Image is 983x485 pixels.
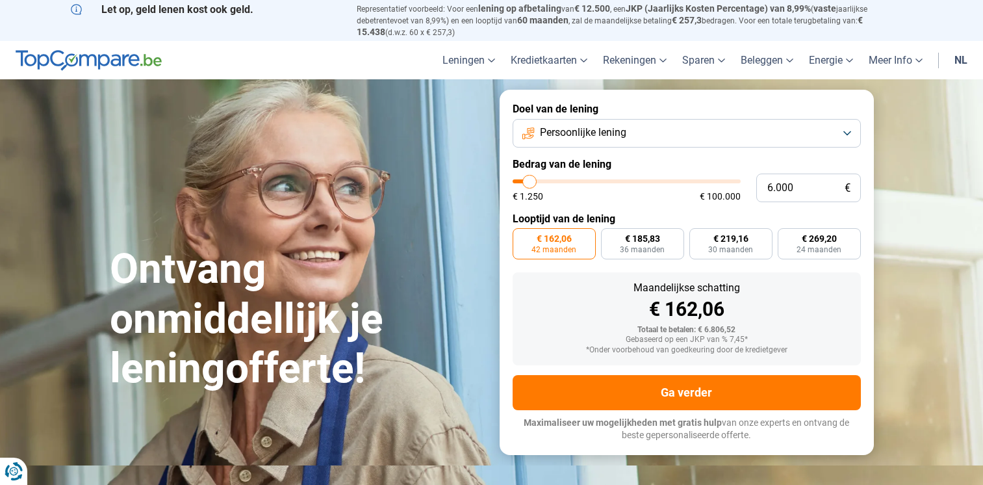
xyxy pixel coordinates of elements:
a: Kredietkaarten [503,41,595,79]
span: € 185,83 [625,234,660,243]
button: Persoonlijke lening [513,119,861,148]
h1: Ontvang onmiddellijk je leningofferte! [110,244,484,394]
label: Doel van de lening [513,103,861,115]
a: Energie [801,41,861,79]
span: 60 maanden [517,15,568,25]
span: € 257,3 [672,15,702,25]
span: JKP (Jaarlijks Kosten Percentage) van 8,99% [626,3,811,14]
a: Leningen [435,41,503,79]
a: nl [947,41,975,79]
span: 36 maanden [620,246,665,254]
p: van onze experts en ontvang de beste gepersonaliseerde offerte. [513,417,861,442]
a: Rekeningen [595,41,674,79]
span: € 162,06 [537,234,572,243]
span: € 100.000 [700,192,741,201]
div: Maandelijkse schatting [523,283,850,293]
span: Persoonlijke lening [540,125,626,140]
span: € 1.250 [513,192,543,201]
span: Maximaliseer uw mogelijkheden met gratis hulp [524,417,722,428]
a: Meer Info [861,41,930,79]
span: € 219,16 [713,234,748,243]
p: Representatief voorbeeld: Voor een van , een ( jaarlijkse debetrentevoet van 8,99%) en een loopti... [357,3,913,38]
div: *Onder voorbehoud van goedkeuring door de kredietgever [523,346,850,355]
span: € 269,20 [802,234,837,243]
label: Bedrag van de lening [513,158,861,170]
img: TopCompare [16,50,162,71]
div: € 162,06 [523,300,850,319]
span: 24 maanden [797,246,841,254]
button: Ga verder [513,375,861,410]
label: Looptijd van de lening [513,213,861,225]
span: lening op afbetaling [478,3,561,14]
span: 42 maanden [531,246,576,254]
div: Gebaseerd op een JKP van % 7,45* [523,335,850,345]
span: € 15.438 [357,15,863,37]
span: 30 maanden [708,246,753,254]
p: Let op, geld lenen kost ook geld. [71,3,341,16]
span: € 12.500 [574,3,610,14]
div: Totaal te betalen: € 6.806,52 [523,326,850,335]
a: Beleggen [733,41,801,79]
a: Sparen [674,41,733,79]
span: € [845,183,850,194]
span: vaste [813,3,836,14]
